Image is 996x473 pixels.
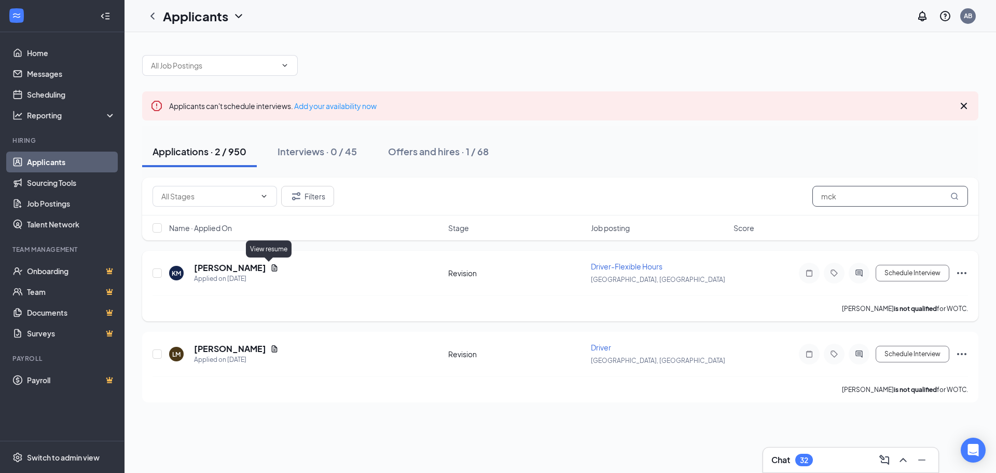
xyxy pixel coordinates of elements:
[591,276,725,283] span: [GEOGRAPHIC_DATA], [GEOGRAPHIC_DATA]
[448,268,585,278] div: Revision
[895,452,911,468] button: ChevronUp
[169,101,377,111] span: Applicants can't schedule interviews.
[803,269,815,277] svg: Note
[260,192,268,200] svg: ChevronDown
[950,192,959,200] svg: MagnifyingGlass
[100,11,110,21] svg: Collapse
[876,452,893,468] button: ComposeMessage
[27,63,116,84] a: Messages
[153,145,246,158] div: Applications · 2 / 950
[388,145,489,158] div: Offers and hires · 1 / 68
[27,261,116,281] a: OnboardingCrown
[27,84,116,105] a: Scheduling
[194,274,279,284] div: Applied on [DATE]
[246,240,292,258] div: View resume
[150,100,163,112] svg: Error
[281,61,289,70] svg: ChevronDown
[27,281,116,302] a: TeamCrown
[591,262,662,271] span: Driver-Flexible Hours
[771,454,790,466] h3: Chat
[278,145,357,158] div: Interviews · 0 / 45
[894,305,937,313] b: is not qualified
[897,454,909,466] svg: ChevronUp
[914,452,930,468] button: Minimize
[12,354,114,363] div: Payroll
[956,267,968,279] svg: Ellipses
[853,350,865,358] svg: ActiveChat
[172,269,181,278] div: KM
[27,43,116,63] a: Home
[232,10,245,22] svg: ChevronDown
[294,101,377,111] a: Add your availability now
[146,10,159,22] svg: ChevronLeft
[591,223,630,233] span: Job posting
[958,100,970,112] svg: Cross
[12,245,114,254] div: Team Management
[151,60,276,71] input: All Job Postings
[878,454,891,466] svg: ComposeMessage
[172,350,181,359] div: LM
[27,323,116,344] a: SurveysCrown
[281,186,334,207] button: Filter Filters
[12,452,23,463] svg: Settings
[961,438,986,463] div: Open Intercom Messenger
[194,355,279,365] div: Applied on [DATE]
[876,265,949,281] button: Schedule Interview
[11,10,22,21] svg: WorkstreamLogo
[27,214,116,235] a: Talent Network
[734,223,754,233] span: Score
[800,456,808,465] div: 32
[842,385,968,394] p: [PERSON_NAME] for WOTC.
[956,348,968,360] svg: Ellipses
[27,302,116,323] a: DocumentsCrown
[194,262,266,274] h5: [PERSON_NAME]
[916,10,929,22] svg: Notifications
[169,223,232,233] span: Name · Applied On
[12,110,23,120] svg: Analysis
[194,343,266,355] h5: [PERSON_NAME]
[591,343,611,352] span: Driver
[12,136,114,145] div: Hiring
[842,304,968,313] p: [PERSON_NAME] for WOTC.
[27,110,116,120] div: Reporting
[27,172,116,193] a: Sourcing Tools
[163,7,228,25] h1: Applicants
[812,186,968,207] input: Search in applications
[853,269,865,277] svg: ActiveChat
[27,152,116,172] a: Applicants
[270,264,279,272] svg: Document
[448,223,469,233] span: Stage
[894,386,937,394] b: is not qualified
[27,452,100,463] div: Switch to admin view
[939,10,951,22] svg: QuestionInfo
[964,11,972,20] div: AB
[290,190,302,202] svg: Filter
[876,346,949,362] button: Schedule Interview
[803,350,815,358] svg: Note
[27,193,116,214] a: Job Postings
[161,191,256,202] input: All Stages
[591,357,725,364] span: [GEOGRAPHIC_DATA], [GEOGRAPHIC_DATA]
[828,350,840,358] svg: Tag
[828,269,840,277] svg: Tag
[916,454,928,466] svg: Minimize
[270,345,279,353] svg: Document
[448,349,585,359] div: Revision
[27,370,116,390] a: PayrollCrown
